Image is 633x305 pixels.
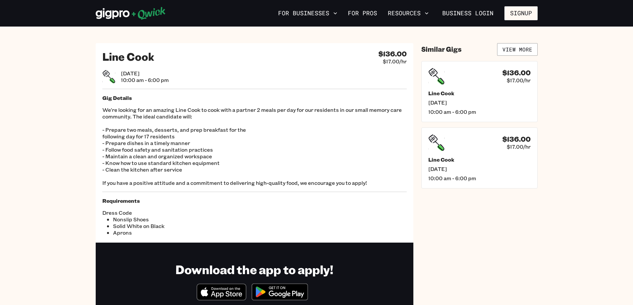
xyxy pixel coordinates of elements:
span: [DATE] [428,166,531,172]
span: 10:00 am - 6:00 pm [121,77,169,83]
h4: $136.00 [378,50,407,58]
h1: Download the app to apply! [175,262,333,277]
a: $136.00$17.00/hrLine Cook[DATE]10:00 am - 6:00 pm [421,127,538,189]
h4: $136.00 [502,69,531,77]
button: For Businesses [275,8,340,19]
h5: Line Cook [428,90,531,97]
span: $17.00/hr [383,58,407,65]
img: Get it on Google Play [248,279,312,304]
a: View More [497,43,538,56]
span: 10:00 am - 6:00 pm [428,175,531,182]
a: For Pros [345,8,380,19]
span: $17.00/hr [507,77,531,84]
button: Signup [504,6,538,20]
li: Nonslip Shoes [113,216,255,223]
h2: Line Cook [102,50,154,63]
p: We're looking for an amazing Line Cook to cook with a partner 2 meals per day for our residents i... [102,107,407,186]
h5: Requirements [102,197,407,204]
span: Dress Code [102,209,255,216]
a: $136.00$17.00/hrLine Cook[DATE]10:00 am - 6:00 pm [421,61,538,122]
span: $17.00/hr [507,143,531,150]
li: Solid White on Black [113,223,255,229]
h4: Similar Gigs [421,45,462,53]
span: [DATE] [428,99,531,106]
button: Resources [385,8,431,19]
a: Download on the App Store [197,295,247,302]
h5: Line Cook [428,156,531,163]
span: 10:00 am - 6:00 pm [428,109,531,115]
h5: Gig Details [102,95,407,101]
span: [DATE] [121,70,169,77]
h4: $136.00 [502,135,531,143]
li: Aprons [113,229,255,236]
a: Business Login [437,6,499,20]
